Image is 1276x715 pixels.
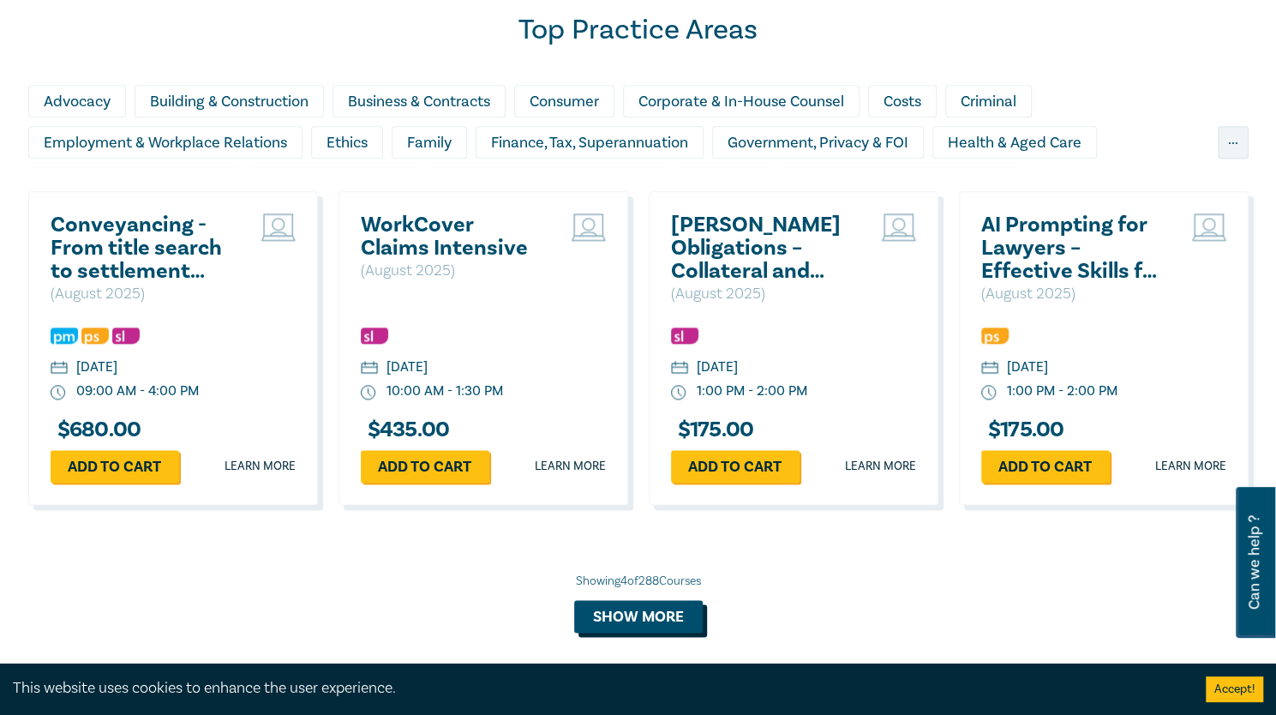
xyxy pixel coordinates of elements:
[981,361,998,376] img: calendar
[361,260,545,282] p: ( August 2025 )
[361,327,388,344] img: Substantive Law
[51,327,78,344] img: Practice Management & Business Skills
[428,167,668,200] div: Litigation & Dispute Resolution
[386,382,503,401] div: 10:00 AM - 1:30 PM
[574,600,703,633] button: Show more
[51,450,179,483] a: Add to cart
[386,357,428,377] div: [DATE]
[697,382,807,401] div: 1:00 PM - 2:00 PM
[945,85,1032,117] div: Criminal
[51,283,235,305] p: ( August 2025 )
[28,167,240,200] div: Insolvency & Restructuring
[28,126,303,159] div: Employment & Workplace Relations
[476,126,704,159] div: Finance, Tax, Superannuation
[51,213,235,283] a: Conveyancing - From title search to settlement ([DATE])
[671,361,688,376] img: calendar
[28,85,126,117] div: Advocacy
[361,213,545,260] a: WorkCover Claims Intensive
[845,458,916,475] a: Learn more
[1007,382,1117,401] div: 1:00 PM - 2:00 PM
[623,85,860,117] div: Corporate & In-House Counsel
[13,677,1180,700] div: This website uses cookies to enhance the user experience.
[981,385,997,400] img: watch
[332,85,506,117] div: Business & Contracts
[671,418,754,442] h3: $ 175.00
[51,385,66,400] img: watch
[882,213,916,241] img: Live Stream
[135,85,324,117] div: Building & Construction
[392,126,467,159] div: Family
[671,385,686,400] img: watch
[51,361,68,376] img: calendar
[28,13,1249,47] h2: Top Practice Areas
[712,126,924,159] div: Government, Privacy & FOI
[112,327,140,344] img: Substantive Law
[81,327,109,344] img: Professional Skills
[981,450,1110,483] a: Add to cart
[535,458,606,475] a: Learn more
[1007,357,1048,377] div: [DATE]
[361,385,376,400] img: watch
[1218,126,1249,159] div: ...
[782,167,1022,200] div: Personal Injury & Medico-Legal
[697,357,738,377] div: [DATE]
[981,418,1064,442] h3: $ 175.00
[677,167,773,200] div: Migration
[514,85,614,117] div: Consumer
[981,213,1165,283] a: AI Prompting for Lawyers – Effective Skills for Legal Practice
[225,458,296,475] a: Learn more
[361,418,450,442] h3: $ 435.00
[671,327,698,344] img: Substantive Law
[361,361,378,376] img: calendar
[671,213,855,283] a: [PERSON_NAME] Obligations – Collateral and Strategic Uses
[1155,458,1226,475] a: Learn more
[981,327,1009,344] img: Professional Skills
[361,450,489,483] a: Add to cart
[51,418,141,442] h3: $ 680.00
[28,573,1249,590] div: Showing 4 of 288 Courses
[1246,497,1262,628] span: Can we help ?
[1206,676,1263,702] button: Accept cookies
[249,167,420,200] div: Intellectual Property
[572,213,606,241] img: Live Stream
[261,213,296,241] img: Live Stream
[981,283,1165,305] p: ( August 2025 )
[76,382,199,401] div: 09:00 AM - 4:00 PM
[1192,213,1226,241] img: Live Stream
[76,357,117,377] div: [DATE]
[671,450,800,483] a: Add to cart
[868,85,937,117] div: Costs
[311,126,383,159] div: Ethics
[671,283,855,305] p: ( August 2025 )
[932,126,1097,159] div: Health & Aged Care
